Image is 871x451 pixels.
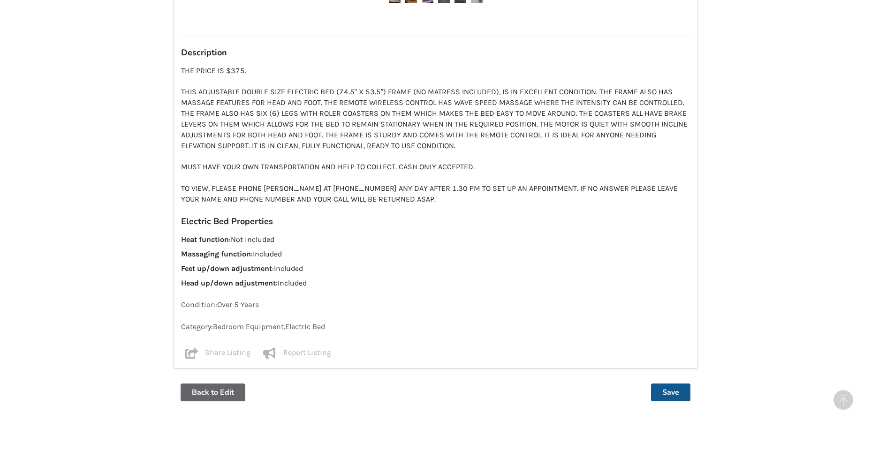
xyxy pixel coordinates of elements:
button: Save [651,383,690,401]
p: : Included [181,249,690,260]
p: THE PRICE IS $375. THIS ADJUSTABLE DOUBLE SIZE ELECTRIC BED (74.5" X 53.5") FRAME (NO MATRESS INC... [181,66,690,205]
strong: Heat function [181,235,229,244]
p: Category: Bedroom Equipment , Electric Bed [181,322,690,332]
p: Condition: Over 5 Years [181,300,690,310]
strong: Massaging function [181,249,251,258]
p: : Not included [181,234,690,245]
p: Report Listing [283,347,331,359]
p: : Included [181,278,690,289]
strong: Head up/down adjustment [181,278,276,287]
p: : Included [181,263,690,274]
h3: Description [181,47,690,58]
h3: Electric Bed Properties [181,216,690,227]
strong: Feet up/down adjustment [181,264,272,273]
button: Back to Edit [181,383,245,401]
